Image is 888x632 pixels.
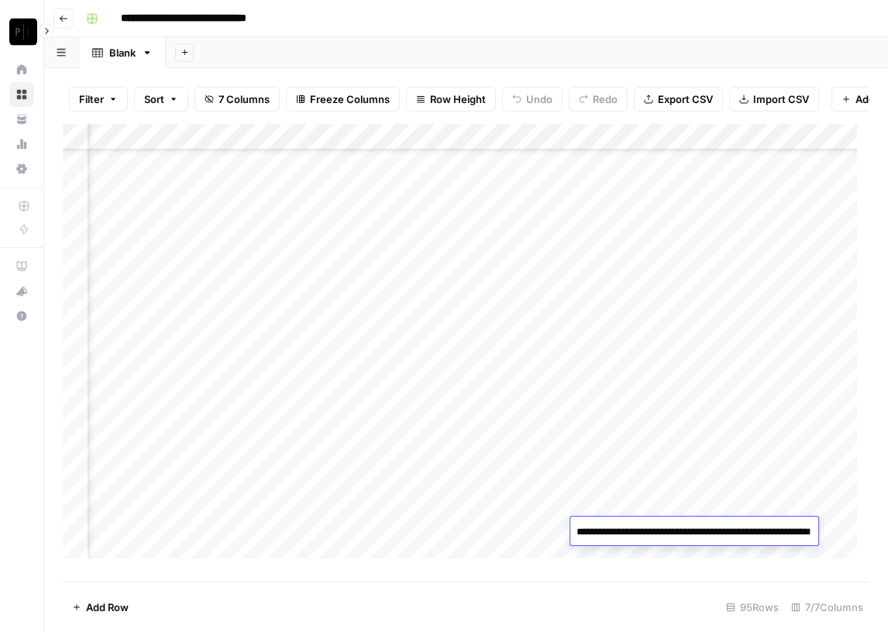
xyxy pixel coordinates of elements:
div: Blank [109,45,136,60]
div: 7/7 Columns [785,595,869,620]
img: Paragon Intel - Copyediting Logo [9,18,37,46]
a: AirOps Academy [9,254,34,279]
span: Undo [526,91,552,107]
a: Browse [9,82,34,107]
a: Your Data [9,107,34,132]
a: Home [9,57,34,82]
span: Import CSV [753,91,809,107]
button: Export CSV [634,87,723,112]
span: Freeze Columns [310,91,390,107]
a: Blank [79,37,166,68]
button: Help + Support [9,304,34,328]
button: Workspace: Paragon Intel - Copyediting [9,12,34,51]
a: Usage [9,132,34,156]
a: Settings [9,156,34,181]
button: Filter [69,87,128,112]
span: Sort [144,91,164,107]
button: Sort [134,87,188,112]
span: Redo [593,91,618,107]
div: 95 Rows [720,595,785,620]
button: Freeze Columns [286,87,400,112]
span: Row Height [430,91,486,107]
span: 7 Columns [219,91,270,107]
span: Export CSV [658,91,713,107]
button: Add Row [63,595,138,620]
button: Import CSV [729,87,819,112]
button: What's new? [9,279,34,304]
span: Filter [79,91,104,107]
div: What's new? [10,280,33,303]
span: Add Row [86,599,129,615]
button: Row Height [406,87,496,112]
button: 7 Columns [194,87,280,112]
button: Undo [502,87,563,112]
button: Redo [569,87,628,112]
